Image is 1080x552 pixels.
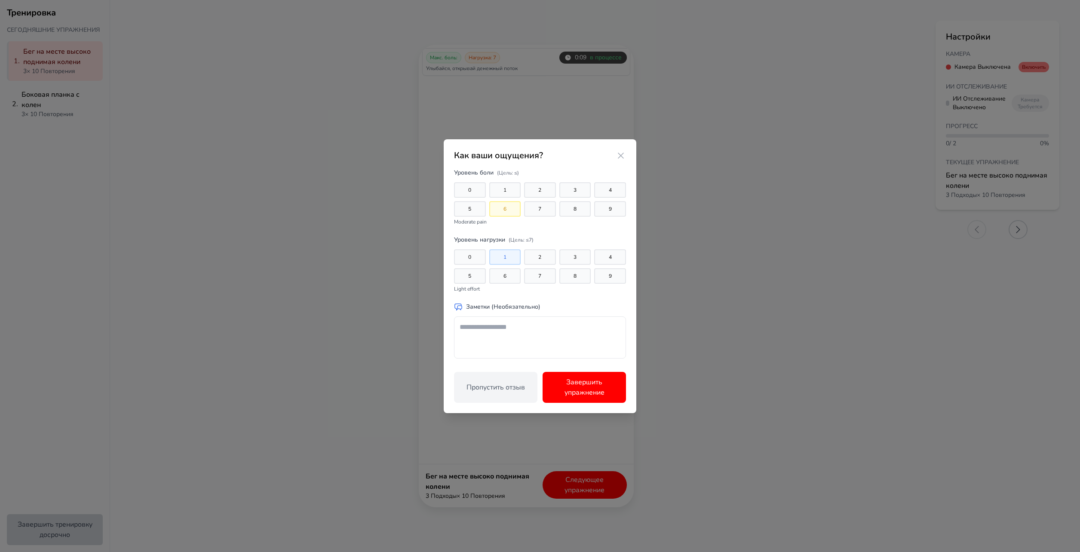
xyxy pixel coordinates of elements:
[454,285,626,292] p: Light effort
[454,218,626,225] p: Moderate pain
[454,249,486,265] button: 0
[559,268,591,284] button: 8
[454,268,486,284] button: 5
[543,372,626,403] button: Завершить упражнение
[594,201,626,217] button: 9
[454,236,534,244] label: Уровень нагрузки
[524,182,556,198] button: 2
[489,268,521,284] button: 6
[524,268,556,284] button: 7
[454,372,537,403] button: Пропустить отзыв
[594,249,626,265] button: 4
[497,169,519,176] span: ( Цель : ≤ )
[524,201,556,217] button: 7
[559,182,591,198] button: 3
[489,201,521,217] button: 6
[594,268,626,284] button: 9
[466,303,540,311] label: Заметки (Необязательно)
[454,182,486,198] button: 0
[489,249,521,265] button: 1
[509,236,534,243] span: ( Цель : ≤ 7 )
[454,201,486,217] button: 5
[559,201,591,217] button: 8
[594,182,626,198] button: 4
[489,182,521,198] button: 1
[454,169,519,177] label: Уровень боли
[454,150,543,162] h3: Как ваши ощущения?
[559,249,591,265] button: 3
[524,249,556,265] button: 2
